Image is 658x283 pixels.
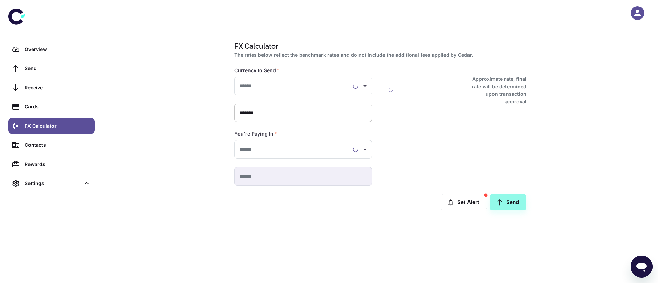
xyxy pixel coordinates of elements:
h1: FX Calculator [234,41,524,51]
h6: Approximate rate, final rate will be determined upon transaction approval [464,75,526,105]
a: Overview [8,41,95,57]
div: Send [25,65,90,72]
div: Receive [25,84,90,91]
button: Open [360,81,370,91]
a: FX Calculator [8,118,95,134]
div: Settings [8,175,95,192]
button: Open [360,145,370,154]
iframe: Button to launch messaging window [631,256,653,278]
a: Rewards [8,156,95,172]
div: Cards [25,103,90,111]
div: Settings [25,180,80,187]
div: Overview [25,46,90,53]
a: Cards [8,99,95,115]
a: Receive [8,79,95,96]
label: Currency to Send [234,67,279,74]
label: You're Paying In [234,130,277,137]
div: FX Calculator [25,122,90,130]
div: Contacts [25,141,90,149]
a: Send [8,60,95,77]
a: Send [490,194,526,210]
a: Contacts [8,137,95,153]
div: Rewards [25,160,90,168]
button: Set Alert [441,194,487,210]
